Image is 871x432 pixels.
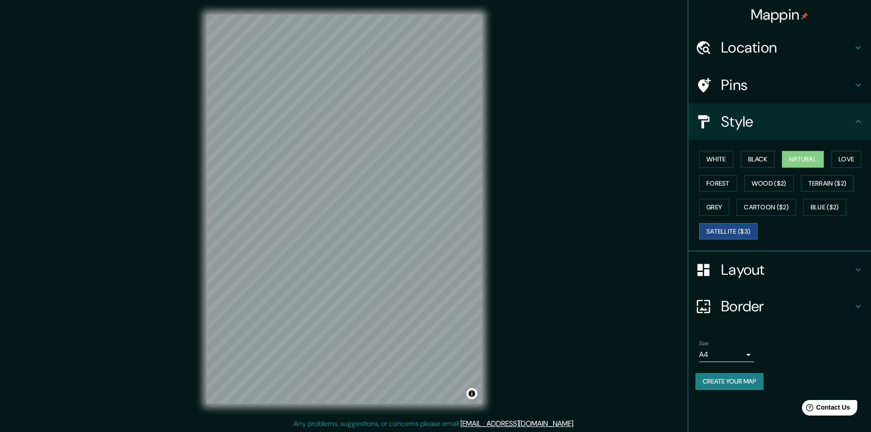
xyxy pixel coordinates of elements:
button: Forest [699,175,737,192]
button: Blue ($2) [803,199,846,216]
a: [EMAIL_ADDRESS][DOMAIN_NAME] [460,419,573,428]
label: Size [699,340,709,347]
button: Black [741,151,775,168]
button: Toggle attribution [466,388,477,399]
h4: Mappin [751,5,809,24]
h4: Border [721,297,853,315]
div: Location [688,29,871,66]
div: Border [688,288,871,325]
h4: Layout [721,261,853,279]
div: Layout [688,251,871,288]
button: Create your map [695,373,764,390]
h4: Location [721,38,853,57]
h4: Style [721,112,853,131]
button: Terrain ($2) [801,175,854,192]
iframe: Help widget launcher [790,396,861,422]
img: pin-icon.png [801,12,808,20]
button: Wood ($2) [744,175,794,192]
canvas: Map [207,15,482,404]
div: Style [688,103,871,140]
button: Love [831,151,861,168]
p: Any problems, suggestions, or concerns please email . [294,418,575,429]
button: Cartoon ($2) [737,199,796,216]
div: . [575,418,576,429]
button: Grey [699,199,729,216]
button: Natural [782,151,824,168]
div: Pins [688,67,871,103]
button: White [699,151,733,168]
div: A4 [699,347,754,362]
button: Satellite ($3) [699,223,758,240]
h4: Pins [721,76,853,94]
div: . [576,418,578,429]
